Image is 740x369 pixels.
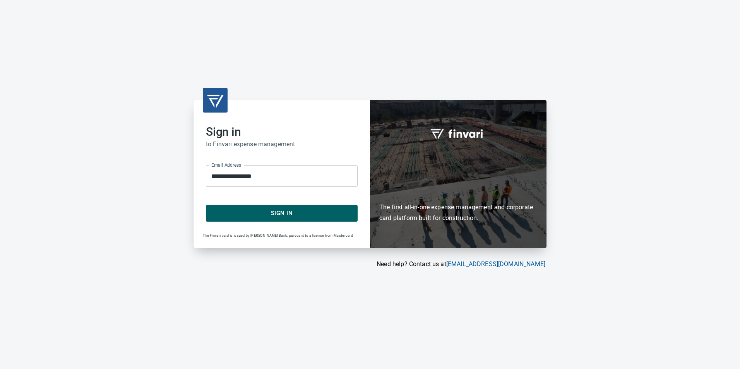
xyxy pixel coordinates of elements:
span: The Finvari card is issued by [PERSON_NAME] Bank, pursuant to a license from Mastercard [203,234,353,237]
img: fullword_logo_white.png [429,125,487,142]
p: Need help? Contact us at [194,260,545,269]
h6: The first all-in-one expense management and corporate card platform built for construction. [379,157,537,224]
h2: Sign in [206,125,358,139]
a: [EMAIL_ADDRESS][DOMAIN_NAME] [446,260,545,268]
span: Sign In [214,208,349,218]
img: transparent_logo.png [206,91,224,109]
h6: to Finvari expense management [206,139,358,150]
button: Sign In [206,205,358,221]
div: Finvari [370,100,546,248]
